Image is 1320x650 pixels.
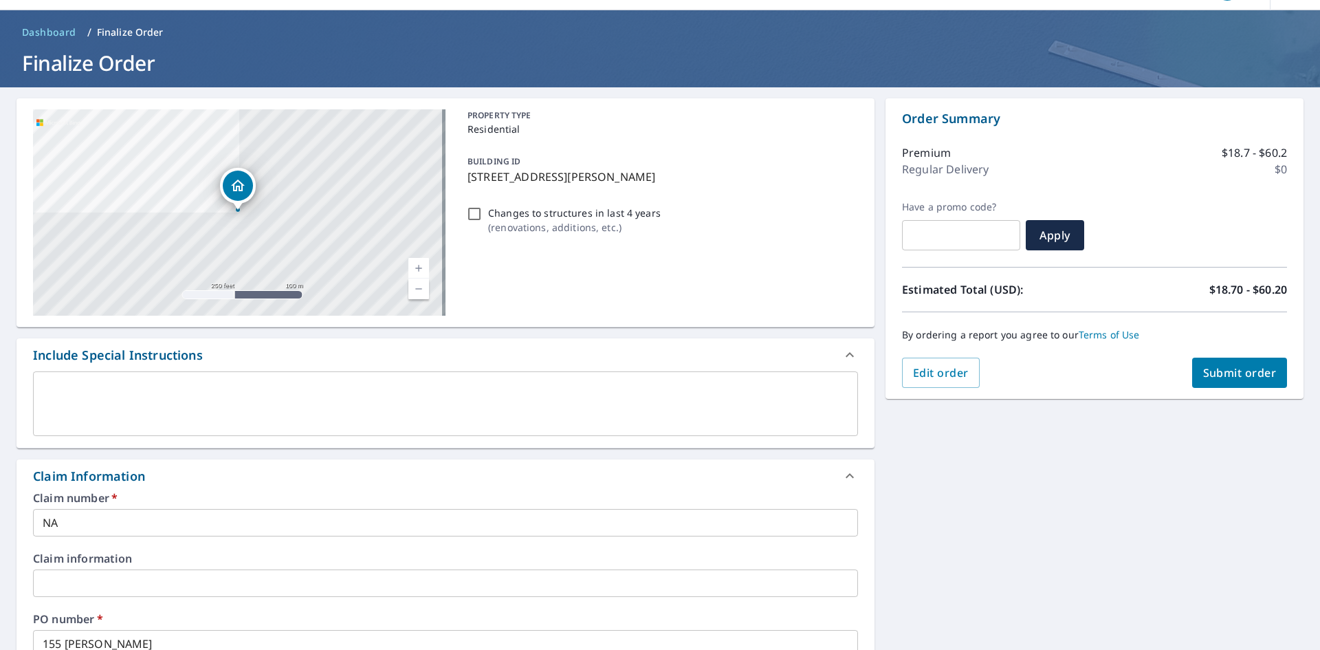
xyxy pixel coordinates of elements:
p: BUILDING ID [467,155,520,167]
li: / [87,24,91,41]
span: Apply [1037,228,1073,243]
p: Order Summary [902,109,1287,128]
nav: breadcrumb [16,21,1303,43]
div: Claim Information [33,467,145,486]
label: Claim number [33,492,858,503]
button: Apply [1026,220,1084,250]
div: Claim Information [16,459,874,492]
p: Residential [467,122,852,136]
div: Include Special Instructions [16,338,874,371]
p: [STREET_ADDRESS][PERSON_NAME] [467,169,852,185]
label: PO number [33,614,858,625]
a: Current Level 17, Zoom Out [408,279,429,299]
p: Finalize Order [97,25,164,39]
div: Dropped pin, building 1, Residential property, 155 Fowler Dr Leesburg, GA 31763 [220,168,256,210]
p: $0 [1275,161,1287,177]
p: $18.70 - $60.20 [1209,281,1287,298]
p: Premium [902,144,951,161]
h1: Finalize Order [16,49,1303,77]
a: Current Level 17, Zoom In [408,258,429,279]
p: PROPERTY TYPE [467,109,852,122]
span: Submit order [1203,365,1277,380]
p: $18.7 - $60.2 [1222,144,1287,161]
label: Claim information [33,553,858,564]
button: Edit order [902,358,980,388]
p: ( renovations, additions, etc. ) [488,220,661,235]
button: Submit order [1192,358,1288,388]
p: Estimated Total (USD): [902,281,1094,298]
p: By ordering a report you agree to our [902,329,1287,341]
p: Regular Delivery [902,161,989,177]
a: Dashboard [16,21,82,43]
a: Terms of Use [1079,328,1140,341]
p: Changes to structures in last 4 years [488,206,661,220]
span: Edit order [913,365,969,380]
label: Have a promo code? [902,201,1020,213]
span: Dashboard [22,25,76,39]
div: Include Special Instructions [33,346,203,365]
